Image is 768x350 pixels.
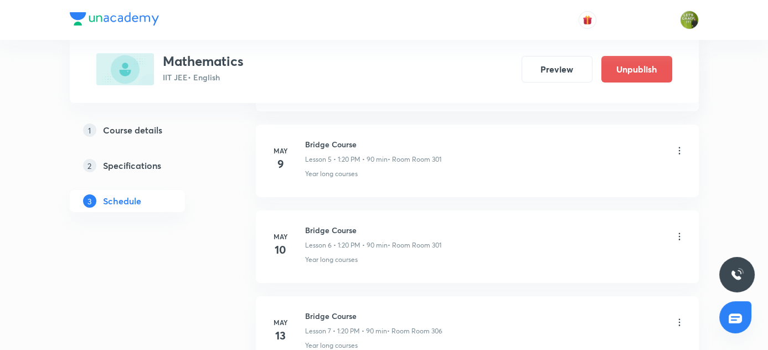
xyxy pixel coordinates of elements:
[387,326,442,336] p: • Room Room 306
[305,169,358,179] p: Year long courses
[163,71,244,83] p: IIT JEE • English
[70,12,159,28] a: Company Logo
[270,317,292,327] h6: May
[305,326,387,336] p: Lesson 7 • 1:20 PM • 90 min
[388,155,441,164] p: • Room Room 301
[388,240,441,250] p: • Room Room 301
[70,155,220,177] a: 2Specifications
[730,268,744,281] img: ttu
[305,255,358,265] p: Year long courses
[70,12,159,25] img: Company Logo
[305,155,388,164] p: Lesson 5 • 1:20 PM • 90 min
[680,11,699,29] img: Gaurav Uppal
[305,240,388,250] p: Lesson 6 • 1:20 PM • 90 min
[522,56,592,83] button: Preview
[83,123,96,137] p: 1
[103,159,161,172] h5: Specifications
[83,159,96,172] p: 2
[270,146,292,156] h6: May
[103,123,162,137] h5: Course details
[579,11,596,29] button: avatar
[270,327,292,344] h4: 13
[305,310,442,322] h6: Bridge Course
[601,56,672,83] button: Unpublish
[96,53,154,85] img: 19950826-D9CF-401A-AA2E-F7222E2EBB48_plus.png
[305,138,441,150] h6: Bridge Course
[103,194,141,208] h5: Schedule
[270,241,292,258] h4: 10
[163,53,244,69] h3: Mathematics
[83,194,96,208] p: 3
[70,119,220,141] a: 1Course details
[270,231,292,241] h6: May
[270,156,292,172] h4: 9
[583,15,592,25] img: avatar
[305,224,441,236] h6: Bridge Course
